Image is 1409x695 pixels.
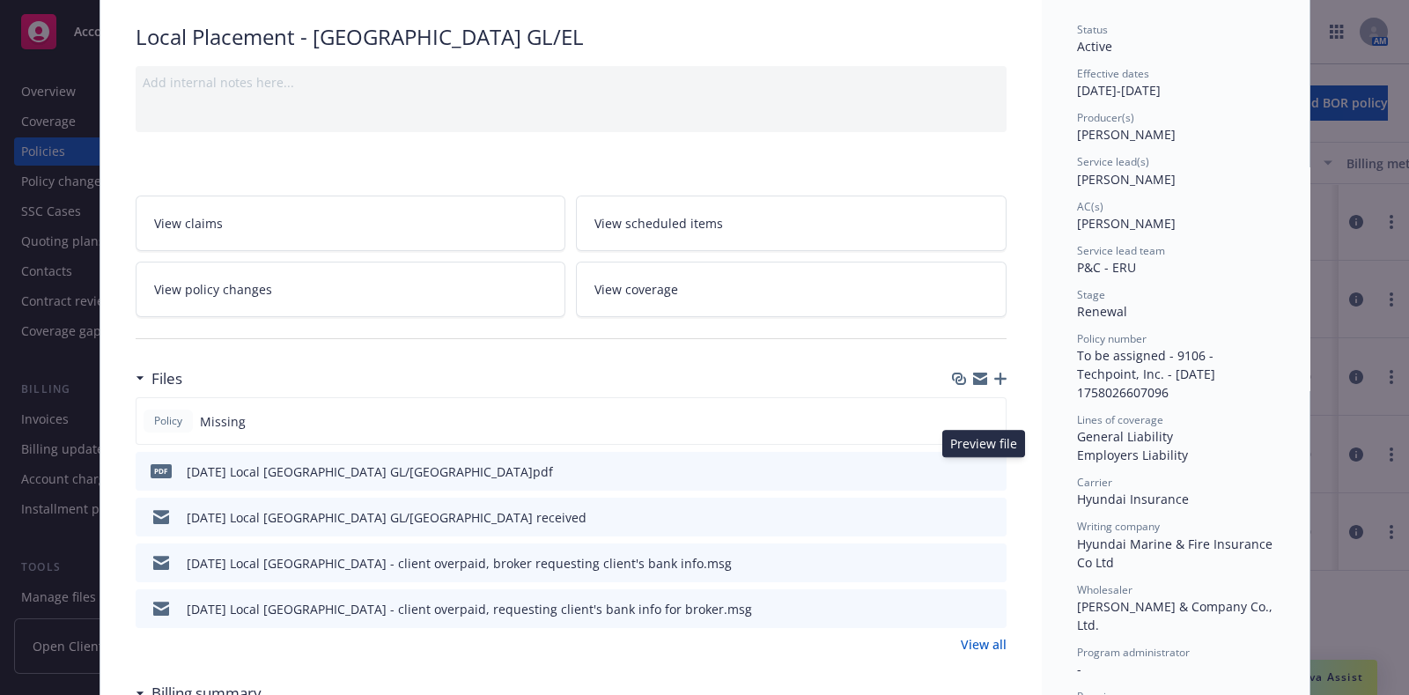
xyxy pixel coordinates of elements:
[187,508,586,527] div: [DATE] Local [GEOGRAPHIC_DATA] GL/[GEOGRAPHIC_DATA] received
[1077,661,1081,677] span: -
[594,214,723,233] span: View scheduled items
[151,464,172,477] span: pdf
[576,262,1007,317] a: View coverage
[1077,475,1112,490] span: Carrier
[1077,536,1276,571] span: Hyundai Marine & Fire Insurance Co Ltd
[1077,412,1163,427] span: Lines of coverage
[1077,287,1105,302] span: Stage
[1077,66,1274,100] div: [DATE] - [DATE]
[1077,598,1276,633] span: [PERSON_NAME] & Company Co., Ltd.
[136,22,1007,52] div: Local Placement - [GEOGRAPHIC_DATA] GL/EL
[154,214,223,233] span: View claims
[187,554,732,573] div: [DATE] Local [GEOGRAPHIC_DATA] - client overpaid, broker requesting client's bank info.msg
[1077,519,1160,534] span: Writing company
[955,462,970,481] button: download file
[955,554,970,573] button: download file
[984,600,1000,618] button: preview file
[1077,66,1149,81] span: Effective dates
[576,196,1007,251] a: View scheduled items
[942,430,1025,457] div: Preview file
[1077,171,1176,188] span: [PERSON_NAME]
[151,367,182,390] h3: Files
[1077,645,1190,660] span: Program administrator
[136,262,566,317] a: View policy changes
[187,600,752,618] div: [DATE] Local [GEOGRAPHIC_DATA] - client overpaid, requesting client's bank info for broker.msg
[1077,331,1147,346] span: Policy number
[1077,582,1132,597] span: Wholesaler
[1077,427,1274,446] div: General Liability
[1077,446,1274,464] div: Employers Liability
[154,280,272,299] span: View policy changes
[1077,110,1134,125] span: Producer(s)
[1077,259,1136,276] span: P&C - ERU
[1077,303,1127,320] span: Renewal
[984,554,1000,573] button: preview file
[200,412,246,431] span: Missing
[1077,199,1103,214] span: AC(s)
[1077,347,1219,401] span: To be assigned - 9106 - Techpoint, Inc. - [DATE] 1758026607096
[1077,126,1176,143] span: [PERSON_NAME]
[984,508,1000,527] button: preview file
[1077,38,1112,55] span: Active
[187,462,553,481] div: [DATE] Local [GEOGRAPHIC_DATA] GL/[GEOGRAPHIC_DATA]pdf
[136,367,182,390] div: Files
[1077,154,1149,169] span: Service lead(s)
[151,413,186,429] span: Policy
[1077,215,1176,232] span: [PERSON_NAME]
[955,600,970,618] button: download file
[961,635,1007,654] a: View all
[1077,491,1189,507] span: Hyundai Insurance
[1077,243,1165,258] span: Service lead team
[143,73,1000,92] div: Add internal notes here...
[136,196,566,251] a: View claims
[594,280,678,299] span: View coverage
[1077,22,1108,37] span: Status
[955,508,970,527] button: download file
[984,462,1000,481] button: preview file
